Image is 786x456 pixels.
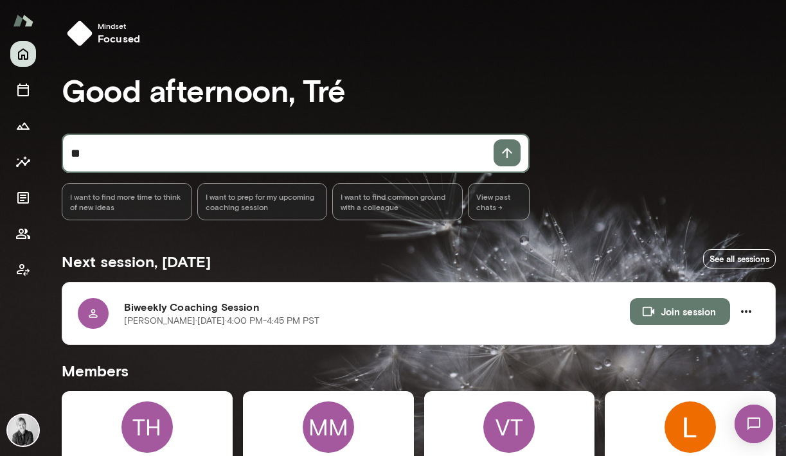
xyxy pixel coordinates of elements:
[10,221,36,247] button: Members
[98,21,140,31] span: Mindset
[8,415,39,446] img: Tré Wright
[703,249,776,269] a: See all sessions
[70,191,184,212] span: I want to find more time to think of new ideas
[62,360,776,381] h5: Members
[468,183,530,220] span: View past chats ->
[630,298,730,325] button: Join session
[10,113,36,139] button: Growth Plan
[62,72,776,108] h3: Good afternoon, Tré
[206,191,319,212] span: I want to prep for my upcoming coaching session
[98,31,140,46] h6: focused
[341,191,454,212] span: I want to find common ground with a colleague
[67,21,93,46] img: mindset
[10,185,36,211] button: Documents
[483,401,535,453] div: VT
[124,315,319,328] p: [PERSON_NAME] · [DATE] · 4:00 PM-4:45 PM PST
[10,77,36,103] button: Sessions
[303,401,354,453] div: MM
[10,257,36,283] button: Client app
[62,15,150,51] button: Mindsetfocused
[10,149,36,175] button: Insights
[121,401,173,453] div: TH
[197,183,328,220] div: I want to prep for my upcoming coaching session
[62,251,211,272] h5: Next session, [DATE]
[13,8,33,33] img: Mento
[62,183,192,220] div: I want to find more time to think of new ideas
[124,299,630,315] h6: Biweekly Coaching Session
[665,401,716,453] img: Lyndsey French
[332,183,463,220] div: I want to find common ground with a colleague
[10,41,36,67] button: Home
